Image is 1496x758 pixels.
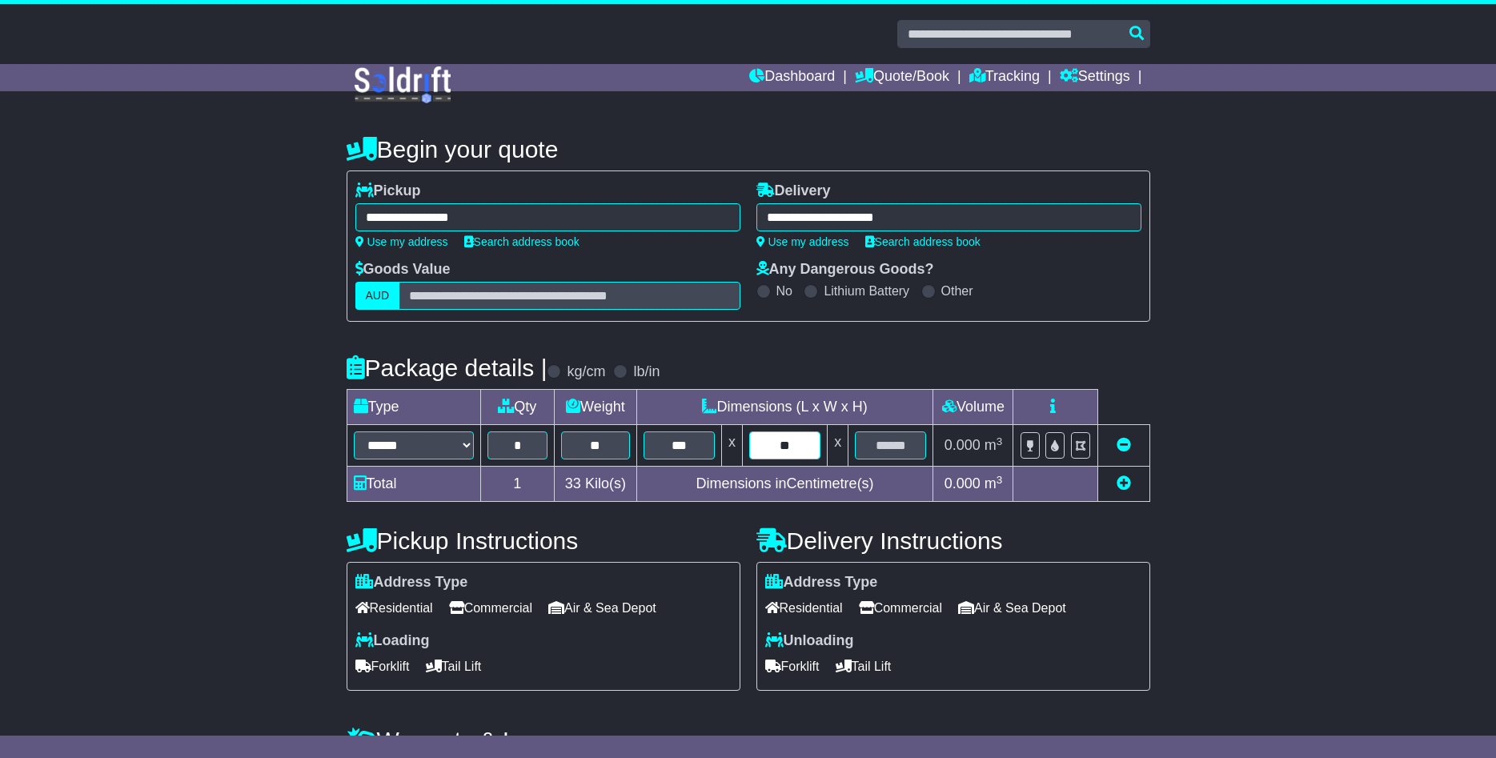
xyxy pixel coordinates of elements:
[633,363,660,381] label: lb/in
[756,235,849,248] a: Use my address
[765,596,843,620] span: Residential
[865,235,981,248] a: Search address book
[355,632,430,650] label: Loading
[636,467,933,502] td: Dimensions in Centimetre(s)
[347,136,1150,162] h4: Begin your quote
[1117,437,1131,453] a: Remove this item
[859,596,942,620] span: Commercial
[824,283,909,299] label: Lithium Battery
[945,475,981,491] span: 0.000
[836,654,892,679] span: Tail Lift
[426,654,482,679] span: Tail Lift
[997,435,1003,447] sup: 3
[347,390,480,425] td: Type
[958,596,1066,620] span: Air & Sea Depot
[347,467,480,502] td: Total
[548,596,656,620] span: Air & Sea Depot
[480,390,555,425] td: Qty
[969,64,1040,91] a: Tracking
[945,437,981,453] span: 0.000
[355,235,448,248] a: Use my address
[347,527,740,554] h4: Pickup Instructions
[355,574,468,592] label: Address Type
[565,475,581,491] span: 33
[765,632,854,650] label: Unloading
[997,474,1003,486] sup: 3
[449,596,532,620] span: Commercial
[355,596,433,620] span: Residential
[933,390,1013,425] td: Volume
[776,283,792,299] label: No
[756,261,934,279] label: Any Dangerous Goods?
[347,355,547,381] h4: Package details |
[636,390,933,425] td: Dimensions (L x W x H)
[749,64,835,91] a: Dashboard
[355,654,410,679] span: Forklift
[1117,475,1131,491] a: Add new item
[480,467,555,502] td: 1
[985,475,1003,491] span: m
[765,574,878,592] label: Address Type
[555,467,637,502] td: Kilo(s)
[347,727,1150,753] h4: Warranty & Insurance
[855,64,949,91] a: Quote/Book
[355,282,400,310] label: AUD
[985,437,1003,453] span: m
[765,654,820,679] span: Forklift
[756,527,1150,554] h4: Delivery Instructions
[464,235,580,248] a: Search address book
[355,182,421,200] label: Pickup
[756,182,831,200] label: Delivery
[941,283,973,299] label: Other
[721,425,742,467] td: x
[555,390,637,425] td: Weight
[567,363,605,381] label: kg/cm
[1060,64,1130,91] a: Settings
[355,261,451,279] label: Goods Value
[828,425,848,467] td: x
